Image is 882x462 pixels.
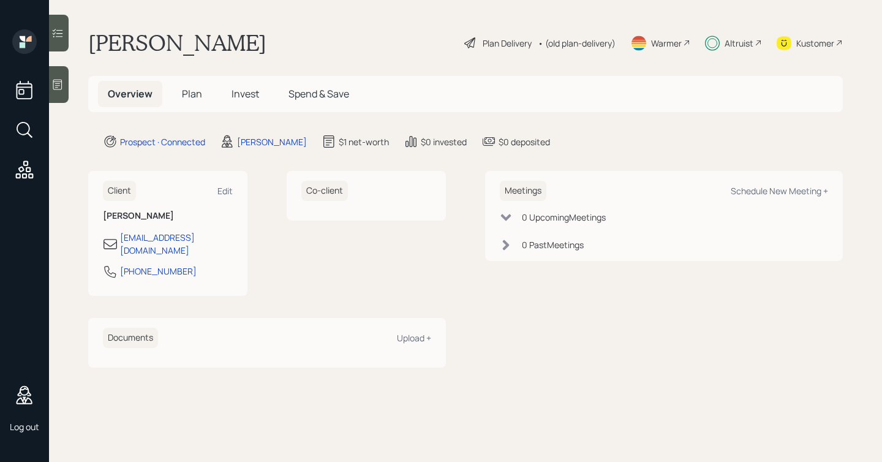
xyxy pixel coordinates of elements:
div: Edit [217,185,233,197]
div: $0 invested [421,135,467,148]
div: Kustomer [796,37,834,50]
div: Schedule New Meeting + [731,185,828,197]
h6: Meetings [500,181,546,201]
h6: [PERSON_NAME] [103,211,233,221]
div: $1 net-worth [339,135,389,148]
div: [PHONE_NUMBER] [120,265,197,278]
div: Log out [10,421,39,433]
div: [EMAIL_ADDRESS][DOMAIN_NAME] [120,231,233,257]
span: Overview [108,87,153,100]
div: Warmer [651,37,682,50]
div: 0 Upcoming Meeting s [522,211,606,224]
h6: Client [103,181,136,201]
div: • (old plan-delivery) [538,37,616,50]
div: $0 deposited [499,135,550,148]
h1: [PERSON_NAME] [88,29,266,56]
div: Altruist [725,37,753,50]
span: Invest [232,87,259,100]
div: Plan Delivery [483,37,532,50]
span: Spend & Save [288,87,349,100]
div: 0 Past Meeting s [522,238,584,251]
div: [PERSON_NAME] [237,135,307,148]
div: Prospect · Connected [120,135,205,148]
h6: Co-client [301,181,348,201]
h6: Documents [103,328,158,348]
div: Upload + [397,332,431,344]
span: Plan [182,87,202,100]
